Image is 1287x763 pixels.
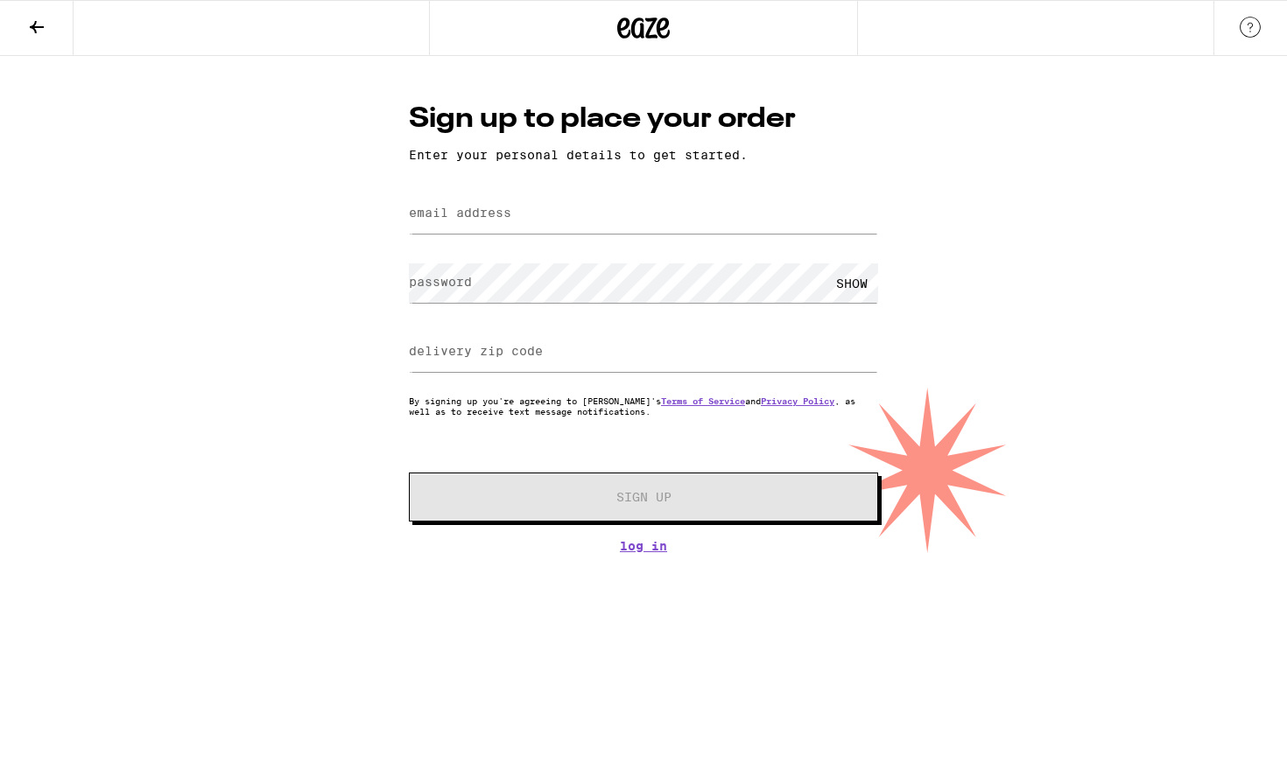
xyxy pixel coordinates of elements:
a: Log In [409,539,878,553]
div: SHOW [826,263,878,303]
a: Privacy Policy [761,395,834,406]
input: email address [409,194,878,234]
label: email address [409,206,511,220]
label: delivery zip code [409,344,543,358]
h1: Sign up to place your order [409,100,878,139]
label: password [409,275,472,289]
p: Enter your personal details to get started. [409,148,878,162]
span: Sign Up [616,491,672,503]
input: delivery zip code [409,332,878,372]
a: Terms of Service [661,395,745,406]
button: Sign Up [409,472,878,521]
p: By signing up you're agreeing to [PERSON_NAME]'s and , as well as to receive text message notific... [409,395,878,416]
